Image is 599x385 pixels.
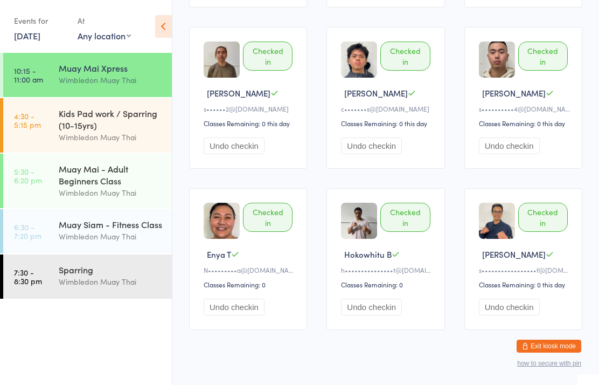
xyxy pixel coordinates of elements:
div: s•••••••••• [479,104,571,113]
button: Undo checkin [204,299,264,315]
div: Wimbledon Muay Thai [59,276,163,288]
img: image1749507616.png [341,42,377,78]
div: Wimbledon Muay Thai [59,131,163,143]
button: Undo checkin [479,137,540,154]
time: 4:30 - 5:15 pm [14,112,41,129]
div: At [78,12,131,30]
div: c••••••• [341,104,433,113]
button: Undo checkin [204,137,264,154]
div: Classes Remaining: 0 this day [341,119,433,128]
div: Sparring [59,264,163,276]
img: image1751347617.png [479,203,515,239]
div: Wimbledon Muay Thai [59,187,163,199]
chrome_annotation: f@[DOMAIN_NAME] [537,265,598,275]
div: Muay Mai - Adult Beginners Class [59,163,163,187]
div: Checked in [243,42,292,71]
div: Checked in [518,42,568,71]
button: Exit kiosk mode [517,340,581,353]
span: Enya T [207,249,231,260]
div: Muay Siam - Fitness Class [59,218,163,230]
span: [PERSON_NAME] [344,87,408,99]
span: [PERSON_NAME] [207,87,270,99]
button: Undo checkin [341,299,402,315]
div: Checked in [380,203,430,232]
div: Wimbledon Muay Thai [59,230,163,243]
a: 6:30 -7:20 pmMuay Siam - Fitness ClassWimbledon Muay Thai [3,209,172,253]
span: [PERSON_NAME] [482,249,546,260]
a: 7:30 -8:30 pmSparringWimbledon Muay Thai [3,255,172,299]
button: how to secure with pin [517,360,581,367]
div: s••••••••••••••••• [479,265,571,274]
time: 7:30 - 8:30 pm [14,268,42,285]
img: image1749507678.png [479,42,515,78]
div: Classes Remaining: 0 this day [204,119,296,128]
a: 4:30 -5:15 pmKids Pad work / Sparring (10-15yrs)Wimbledon Muay Thai [3,98,172,153]
div: Classes Remaining: 0 [204,280,296,289]
span: Hokowhitu B [344,249,392,260]
button: Undo checkin [479,299,540,315]
div: Classes Remaining: 0 this day [479,119,571,128]
div: Checked in [380,42,430,71]
div: Wimbledon Muay Thai [59,74,163,86]
img: image1641875431.png [341,203,377,239]
div: Classes Remaining: 0 [341,280,433,289]
time: 6:30 - 7:20 pm [14,223,41,240]
div: Events for [14,12,67,30]
div: s•••••• [204,104,296,113]
a: [DATE] [14,30,40,42]
div: N••••••••• [204,265,296,274]
a: 10:15 -11:00 amMuay Mai XpressWimbledon Muay Thai [3,53,172,97]
div: Checked in [518,203,568,232]
span: [PERSON_NAME] [482,87,546,99]
div: Any location [78,30,131,42]
time: 10:15 - 11:00 am [14,66,43,84]
div: h••••••••••••••• [341,265,433,274]
button: Undo checkin [341,137,402,154]
time: 5:30 - 6:20 pm [14,167,42,184]
img: image1663454929.png [204,42,240,78]
div: Classes Remaining: 0 this day [479,280,571,289]
div: Checked in [243,203,292,232]
div: Kids Pad work / Sparring (10-15yrs) [59,107,163,131]
img: image1760476114.png [204,203,240,239]
a: 5:30 -6:20 pmMuay Mai - Adult Beginners ClassWimbledon Muay Thai [3,154,172,208]
div: Muay Mai Xpress [59,62,163,74]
